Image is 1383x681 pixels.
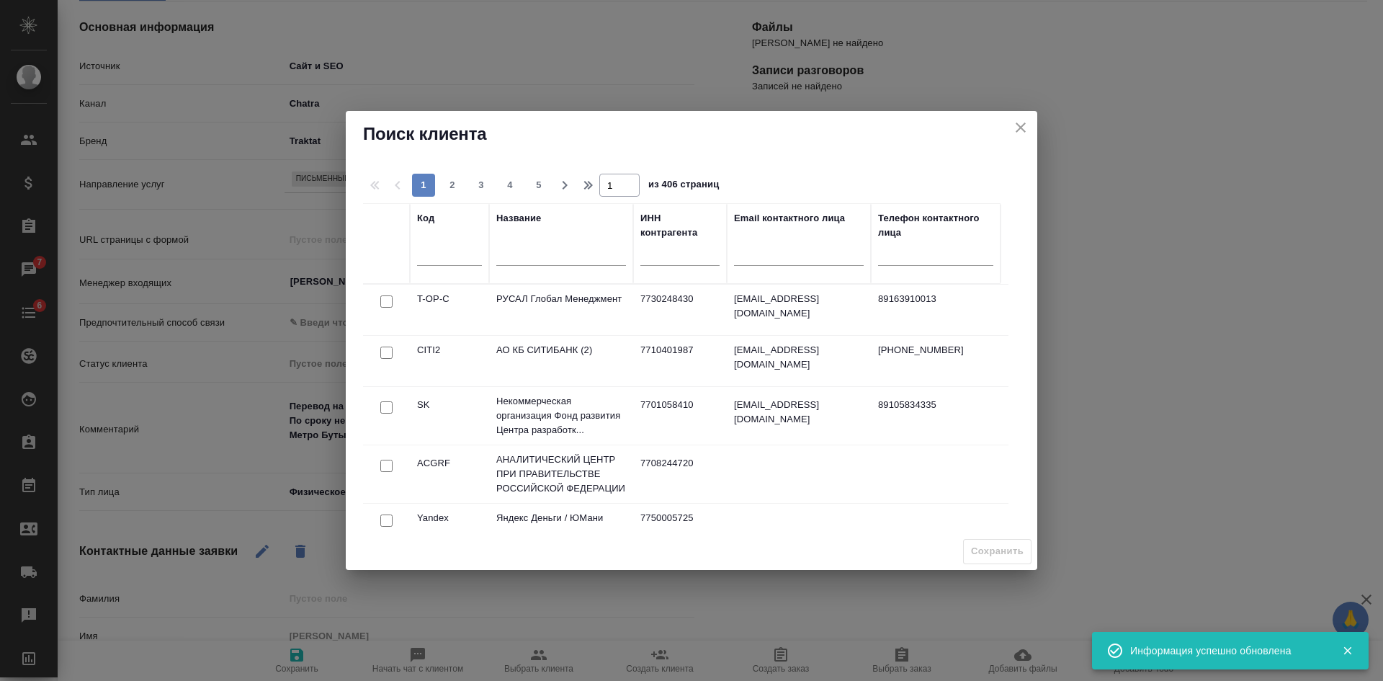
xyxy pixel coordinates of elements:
td: 7708244720 [633,449,727,499]
button: close [1010,117,1031,138]
button: 4 [498,174,522,197]
td: ACGRF [410,449,489,499]
span: Выберите клиента [963,539,1031,564]
h2: Поиск клиента [363,123,1020,146]
div: Код [417,211,434,226]
span: из 406 страниц [648,176,719,197]
td: 7750005725 [633,504,727,554]
p: РУСАЛ Глобал Менеджмент [496,292,626,306]
td: CITI2 [410,336,489,386]
span: 5 [527,178,550,192]
span: 2 [441,178,464,192]
button: 2 [441,174,464,197]
button: 5 [527,174,550,197]
td: SK [410,391,489,441]
span: 4 [498,178,522,192]
div: Информация успешно обновлена [1130,644,1320,658]
p: Яндекс Деньги / ЮМани [496,511,626,525]
div: ИНН контрагента [640,211,720,240]
p: АНАЛИТИЧЕСКИЙ ЦЕНТР ПРИ ПРАВИТЕЛЬСТВЕ РОССИЙСКОЙ ФЕДЕРАЦИИ [496,453,626,496]
p: [EMAIL_ADDRESS][DOMAIN_NAME] [734,398,864,427]
p: [PHONE_NUMBER] [878,343,993,357]
td: 7730248430 [633,285,727,335]
button: Закрыть [1333,644,1362,657]
p: Некоммерческая организация Фонд развития Центра разработк... [496,394,626,437]
div: Email контактного лица [734,211,845,226]
td: 7701058410 [633,391,727,441]
td: 7710401987 [633,336,727,386]
p: 89105834335 [878,398,993,412]
p: АО КБ СИТИБАНК (2) [496,343,626,357]
div: Телефон контактного лица [878,211,993,240]
span: 3 [470,178,493,192]
p: 89163910013 [878,292,993,306]
p: [EMAIL_ADDRESS][DOMAIN_NAME] [734,343,864,372]
p: [EMAIL_ADDRESS][DOMAIN_NAME] [734,292,864,321]
div: Название [496,211,541,226]
button: 3 [470,174,493,197]
td: T-OP-C [410,285,489,335]
td: Yandex [410,504,489,554]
